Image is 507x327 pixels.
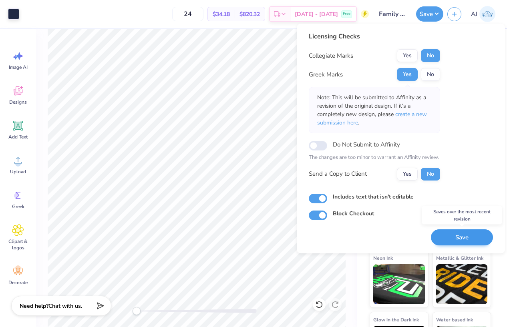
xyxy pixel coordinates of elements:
[373,6,412,22] input: Untitled Design
[317,93,432,127] p: Note: This will be submitted to Affinity as a revision of the original design. If it's a complete...
[9,64,28,70] span: Image AI
[471,10,477,19] span: AJ
[309,70,343,79] div: Greek Marks
[133,307,141,315] div: Accessibility label
[172,7,203,21] input: – –
[467,6,499,22] a: AJ
[421,168,440,181] button: No
[343,11,350,17] span: Free
[309,51,353,60] div: Collegiate Marks
[9,99,27,105] span: Designs
[373,264,425,304] img: Neon Ink
[479,6,495,22] img: Armiel John Calzada
[333,193,414,201] label: Includes text that isn't editable
[416,6,443,22] button: Save
[431,229,493,246] button: Save
[309,169,367,179] div: Send a Copy to Client
[373,315,419,324] span: Glow in the Dark Ink
[436,264,488,304] img: Metallic & Glitter Ink
[421,49,440,62] button: No
[213,10,230,18] span: $34.18
[12,203,24,210] span: Greek
[421,68,440,81] button: No
[309,154,440,162] p: The changes are too minor to warrant an Affinity review.
[436,254,483,262] span: Metallic & Glitter Ink
[397,168,418,181] button: Yes
[295,10,338,18] span: [DATE] - [DATE]
[436,315,473,324] span: Water based Ink
[20,302,48,310] strong: Need help?
[333,139,400,150] label: Do Not Submit to Affinity
[8,279,28,286] span: Decorate
[239,10,260,18] span: $820.32
[373,254,393,262] span: Neon Ink
[5,238,31,251] span: Clipart & logos
[8,134,28,140] span: Add Text
[333,209,374,218] label: Block Checkout
[397,49,418,62] button: Yes
[48,302,82,310] span: Chat with us.
[10,169,26,175] span: Upload
[397,68,418,81] button: Yes
[422,206,502,225] div: Saves over the most recent revision
[309,32,440,41] div: Licensing Checks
